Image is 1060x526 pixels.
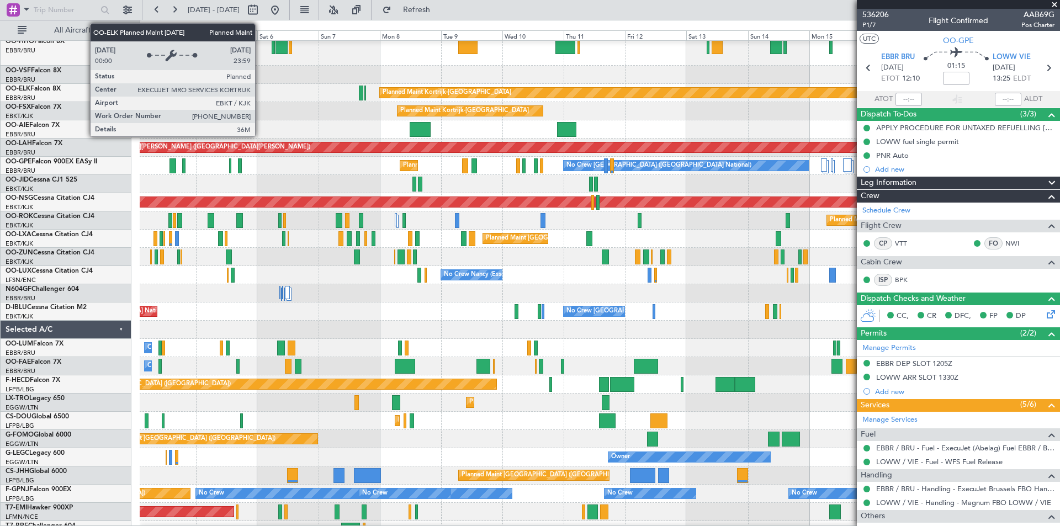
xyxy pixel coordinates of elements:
div: EBBR DEP SLOT 1205Z [876,359,952,368]
span: Services [861,399,889,412]
div: Owner Melsbroek Air Base [147,358,222,374]
div: Planned Maint [GEOGRAPHIC_DATA] ([GEOGRAPHIC_DATA]) [57,376,231,392]
div: Planned Maint [GEOGRAPHIC_DATA] ([GEOGRAPHIC_DATA]) [398,412,572,429]
a: EBBR/BRU [6,46,35,55]
div: Add new [875,164,1054,174]
a: D-IBLUCessna Citation M2 [6,304,87,311]
div: Fri 12 [625,30,686,40]
a: CS-JHHGlobal 6000 [6,468,67,475]
a: EBKT/KJK [6,240,33,248]
a: F-HECDFalcon 7X [6,377,60,384]
div: No Crew [199,485,224,502]
a: LFPB/LBG [6,476,34,485]
div: Thu 11 [564,30,625,40]
span: 536206 [862,9,889,20]
span: (5/6) [1020,399,1036,410]
span: CC, [897,311,909,322]
span: DFC, [955,311,971,322]
a: LOWW / VIE - Fuel - WFS Fuel Release [876,457,1003,466]
span: ALDT [1024,94,1042,105]
span: All Aircraft [29,26,116,34]
div: No Crew [GEOGRAPHIC_DATA] ([GEOGRAPHIC_DATA] National) [566,303,751,320]
span: OO-NSG [6,195,33,201]
a: EBBR/BRU [6,148,35,157]
span: 13:25 [993,73,1010,84]
div: [DATE] [142,22,161,31]
span: OO-AIE [6,122,29,129]
div: Owner [611,449,630,465]
span: OO-ZUN [6,249,33,256]
div: No Crew [792,485,817,502]
span: [DATE] [993,62,1015,73]
a: CS-DOUGlobal 6500 [6,413,69,420]
a: Schedule Crew [862,205,910,216]
span: Dispatch Checks and Weather [861,293,966,305]
span: OO-HHO [6,38,34,45]
a: F-GPNJFalcon 900EX [6,486,71,493]
span: Refresh [394,6,440,14]
div: CP [874,237,892,249]
span: F-GPNJ [6,486,29,493]
span: D-IBLU [6,304,27,311]
a: N604GFChallenger 604 [6,286,79,293]
div: Planned Maint Dusseldorf [469,394,542,411]
span: OO-LAH [6,140,32,147]
span: AAB69G [1021,9,1054,20]
a: LFMN/NCE [6,513,38,521]
a: G-FOMOGlobal 6000 [6,432,71,438]
a: OO-ZUNCessna Citation CJ4 [6,249,94,256]
div: Add new [875,387,1054,396]
a: OO-LXACessna Citation CJ4 [6,231,93,238]
a: OO-ELKFalcon 8X [6,86,61,92]
div: FO [984,237,1003,249]
a: EBKT/KJK [6,312,33,321]
div: Mon 15 [809,30,871,40]
a: LOWW / VIE - Handling - Magnum FBO LOWW / VIE [876,498,1051,507]
span: F-HECD [6,377,30,384]
a: BPK [895,275,920,285]
a: EGGW/LTN [6,440,39,448]
div: APPLY PROCEDURE FOR UNTAXED REFUELLING [GEOGRAPHIC_DATA] [876,123,1054,132]
span: LX-TRO [6,395,29,402]
div: Planned Maint [GEOGRAPHIC_DATA] ([GEOGRAPHIC_DATA]) [102,431,275,447]
span: 01:15 [947,61,965,72]
span: Permits [861,327,887,340]
span: OO-LUX [6,268,31,274]
span: P1/7 [862,20,889,30]
a: EBBR/BRU [6,130,35,139]
span: CR [927,311,936,322]
a: EGGW/LTN [6,403,39,412]
a: EBBR/BRU [6,294,35,302]
span: Crew [861,190,879,203]
div: Owner Melsbroek Air Base [147,339,222,356]
a: EBKT/KJK [6,185,33,193]
div: Fri 5 [196,30,257,40]
a: OO-FAEFalcon 7X [6,359,61,365]
a: LFPB/LBG [6,422,34,430]
div: Wed 10 [502,30,564,40]
a: LFSN/ENC [6,276,36,284]
span: Fuel [861,428,876,441]
div: Sun 14 [748,30,809,40]
div: LOWW ARR SLOT 1330Z [876,373,958,382]
a: EBKT/KJK [6,112,33,120]
a: NWI [1005,238,1030,248]
span: Handling [861,469,892,482]
span: ATOT [875,94,893,105]
a: OO-VSFFalcon 8X [6,67,61,74]
span: G-LEGC [6,450,29,456]
span: OO-JID [6,177,29,183]
div: Unplanned Maint [GEOGRAPHIC_DATA] ([GEOGRAPHIC_DATA] National) [165,121,373,137]
span: OO-LUM [6,341,33,347]
div: Thu 4 [135,30,196,40]
div: No Crew Nancy (Essey) [444,267,510,283]
div: ISP [874,274,892,286]
a: Manage Services [862,415,918,426]
span: FP [989,311,998,322]
span: DP [1016,311,1026,322]
div: Mon 8 [380,30,441,40]
span: Pos Charter [1021,20,1054,30]
div: Tue 9 [441,30,502,40]
span: Leg Information [861,177,916,189]
a: LFPB/LBG [6,385,34,394]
